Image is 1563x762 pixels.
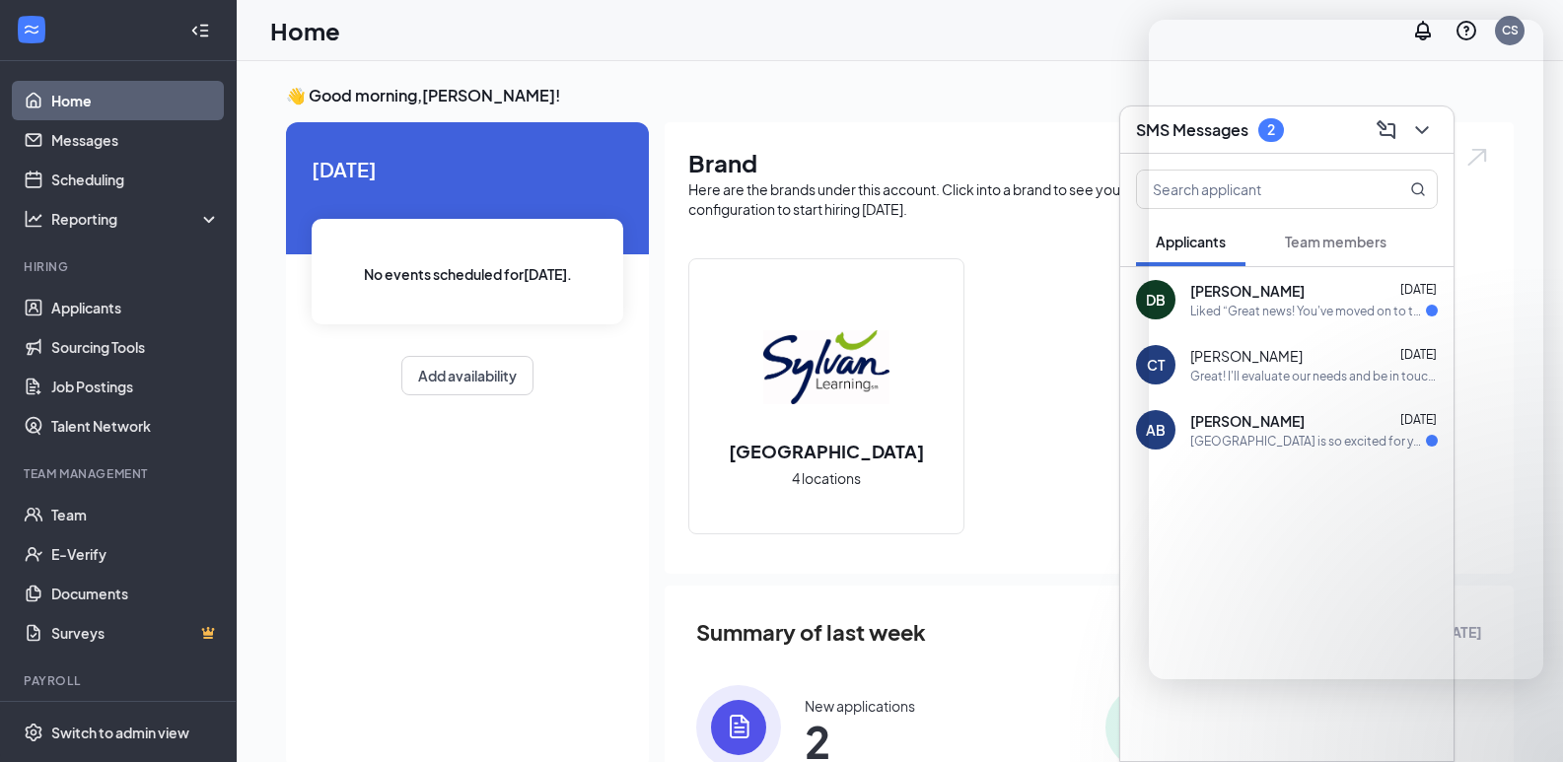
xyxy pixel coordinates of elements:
[51,406,220,446] a: Talent Network
[24,209,43,229] svg: Analysis
[688,146,1490,179] h1: Brand
[286,85,1514,106] h3: 👋 Good morning, [PERSON_NAME] !
[696,615,926,650] span: Summary of last week
[792,467,861,489] span: 4 locations
[24,258,216,275] div: Hiring
[51,495,220,534] a: Team
[401,356,533,395] button: Add availability
[312,154,623,184] span: [DATE]
[1455,19,1478,42] svg: QuestionInfo
[270,14,340,47] h1: Home
[24,672,216,689] div: Payroll
[1149,20,1543,679] iframe: Intercom live chat
[1411,19,1435,42] svg: Notifications
[51,613,220,653] a: SurveysCrown
[51,209,221,229] div: Reporting
[51,574,220,613] a: Documents
[1146,290,1166,310] div: DB
[24,465,216,482] div: Team Management
[805,724,915,759] span: 2
[1147,355,1165,375] div: CT
[1136,119,1248,141] h3: SMS Messages
[24,723,43,742] svg: Settings
[51,327,220,367] a: Sourcing Tools
[805,696,915,716] div: New applications
[364,263,572,285] span: No events scheduled for [DATE] .
[51,367,220,406] a: Job Postings
[709,439,944,463] h2: [GEOGRAPHIC_DATA]
[51,723,189,742] div: Switch to admin view
[51,120,220,160] a: Messages
[1146,420,1166,440] div: AB
[1496,695,1543,742] iframe: Intercom live chat
[51,534,220,574] a: E-Verify
[1137,171,1371,208] input: Search applicant
[190,21,210,40] svg: Collapse
[51,160,220,199] a: Scheduling
[51,81,220,120] a: Home
[763,305,889,431] img: Sylvan Learning Center
[22,20,41,39] svg: WorkstreamLogo
[51,288,220,327] a: Applicants
[688,179,1490,219] div: Here are the brands under this account. Click into a brand to see your locations, managers, job p...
